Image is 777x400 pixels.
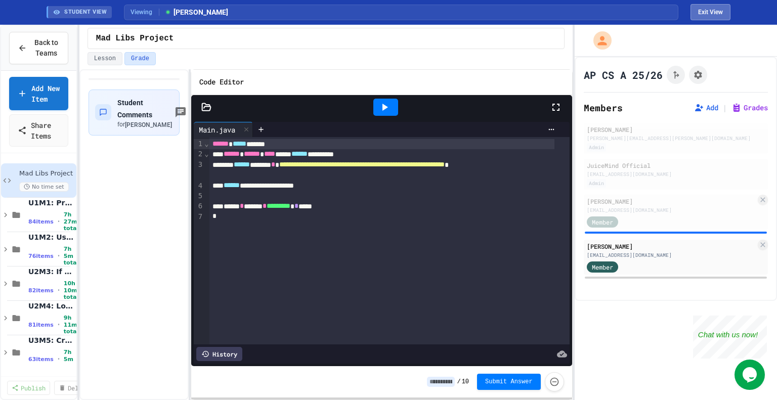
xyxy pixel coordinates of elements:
div: My Account [583,29,614,52]
span: 63 items [28,356,54,363]
span: Member [592,217,613,227]
span: Member [592,262,613,272]
button: Lesson [88,52,122,65]
span: Student Comments [117,99,152,119]
a: Add New Item [9,77,68,110]
a: Publish [7,381,50,395]
div: History [196,347,242,361]
button: Exit student view [690,4,730,20]
span: • [58,286,60,294]
span: U2M3: If Statements & Control Flow [28,267,74,276]
h1: AP CS A 25/26 [584,68,663,82]
h2: Members [584,101,623,115]
div: 3 [194,160,204,181]
button: Force resubmission of student's answer (Admin only) [545,372,564,391]
div: [PERSON_NAME] [587,242,756,251]
span: Viewing [131,8,159,17]
div: Admin [587,179,606,188]
span: [PERSON_NAME] [125,121,172,128]
span: STUDENT VIEW [64,8,107,17]
span: • [58,252,60,260]
span: 76 items [28,253,54,259]
button: Grade [124,52,156,65]
span: • [58,321,60,329]
h6: Code Editor [199,76,244,88]
span: | [722,102,727,114]
span: 7h 5m total [64,349,78,369]
button: Click to see fork details [667,66,685,84]
a: Delete [54,381,94,395]
div: Main.java [194,124,240,135]
div: 1 [194,139,204,150]
span: Fold line [204,140,209,148]
a: Share Items [9,114,68,147]
span: / [457,378,460,386]
div: 7 [194,212,204,222]
span: 9h 11m total [64,315,78,335]
span: No time set [19,182,69,192]
div: [EMAIL_ADDRESS][DOMAIN_NAME] [587,251,756,259]
span: 84 items [28,218,54,225]
div: JuiceMind Official [587,161,765,170]
span: 7h 5m total [64,246,78,266]
span: Mad Libs Project [96,32,174,45]
span: • [58,217,60,226]
div: [PERSON_NAME] [587,197,756,206]
iframe: chat widget [735,360,767,390]
span: U1M1: Primitives, Variables, Basic I/O [28,198,74,207]
div: for [117,120,172,129]
div: Main.java [194,122,253,137]
span: Submit Answer [485,378,533,386]
div: 6 [194,201,204,212]
button: Back to Teams [9,32,68,64]
span: 10 [462,378,469,386]
button: Add [694,103,718,113]
button: Assignment Settings [689,66,707,84]
span: 82 items [28,287,54,294]
span: 7h 27m total [64,211,78,232]
span: U3M5: Creating Methods [28,336,74,345]
span: U1M2: Using Classes and Objects [28,233,74,242]
span: [PERSON_NAME] [164,7,228,18]
div: 5 [194,191,204,201]
div: [EMAIL_ADDRESS][DOMAIN_NAME] [587,206,756,214]
span: 81 items [28,322,54,328]
span: • [58,355,60,363]
span: Fold line [204,150,209,158]
button: Submit Answer [477,374,541,390]
button: Grades [731,103,768,113]
span: Mad Libs Project [19,169,74,178]
div: 2 [194,149,204,160]
div: 4 [194,181,204,192]
span: Back to Teams [33,37,60,59]
span: U2M4: Looping [28,301,74,310]
div: [PERSON_NAME][EMAIL_ADDRESS][PERSON_NAME][DOMAIN_NAME] [587,135,765,142]
div: [PERSON_NAME] [587,125,765,134]
iframe: chat widget [693,316,767,359]
div: Admin [587,143,606,152]
span: 10h 10m total [64,280,78,300]
div: [EMAIL_ADDRESS][DOMAIN_NAME] [587,170,765,178]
